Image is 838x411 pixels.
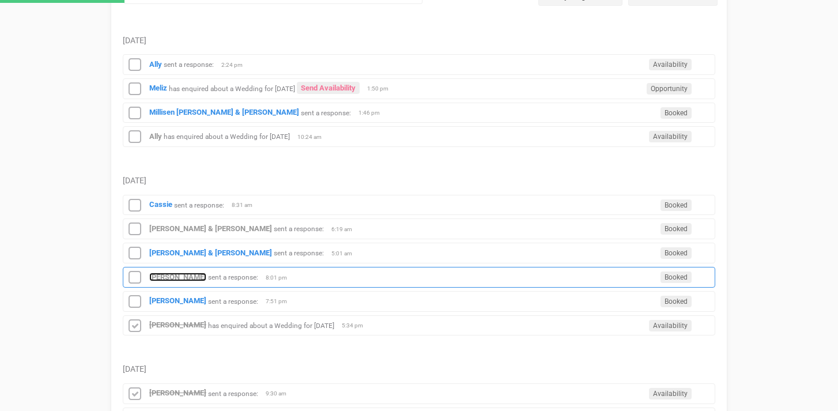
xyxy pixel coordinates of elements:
span: Booked [660,107,692,119]
small: sent a response: [274,249,324,257]
a: Send Availability [297,82,360,94]
small: sent a response: [208,273,258,281]
small: has enquired about a Wedding for [DATE] [169,84,295,92]
a: [PERSON_NAME] & [PERSON_NAME] [149,224,272,233]
a: [PERSON_NAME] & [PERSON_NAME] [149,248,272,257]
span: 1:50 pm [367,85,396,93]
span: Booked [660,247,692,259]
small: sent a response: [174,201,224,209]
span: 5:34 pm [342,322,371,330]
span: Availability [649,320,692,331]
span: Booked [660,272,692,283]
a: [PERSON_NAME] [149,389,206,397]
span: 2:24 pm [221,61,250,69]
span: 8:01 pm [266,274,295,282]
span: 5:01 am [331,250,360,258]
span: Booked [660,223,692,235]
a: Millisen [PERSON_NAME] & [PERSON_NAME] [149,108,299,116]
span: Booked [660,296,692,307]
a: Cassie [149,200,172,209]
small: sent a response: [301,108,351,116]
small: sent a response: [274,225,324,233]
span: 6:19 am [331,225,360,233]
small: has enquired about a Wedding for [DATE] [164,133,290,141]
small: has enquired about a Wedding for [DATE] [208,321,334,329]
span: Opportunity [647,83,692,95]
span: Booked [660,199,692,211]
h5: [DATE] [123,36,715,45]
small: sent a response: [208,389,258,397]
small: sent a response: [208,297,258,305]
span: 9:30 am [266,390,295,398]
a: Ally [149,60,162,69]
a: [PERSON_NAME] [149,320,206,329]
span: Availability [649,388,692,399]
span: 1:46 pm [358,109,387,117]
span: 8:31 am [232,201,261,209]
a: Ally [149,132,162,141]
h5: [DATE] [123,176,715,185]
span: Availability [649,59,692,70]
small: sent a response: [164,61,214,69]
a: [PERSON_NAME] [149,296,206,305]
span: 10:24 am [297,133,326,141]
a: [PERSON_NAME] [149,273,206,281]
h5: [DATE] [123,365,715,374]
a: Meliz [149,84,167,92]
span: 7:51 pm [266,297,295,306]
span: Availability [649,131,692,142]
